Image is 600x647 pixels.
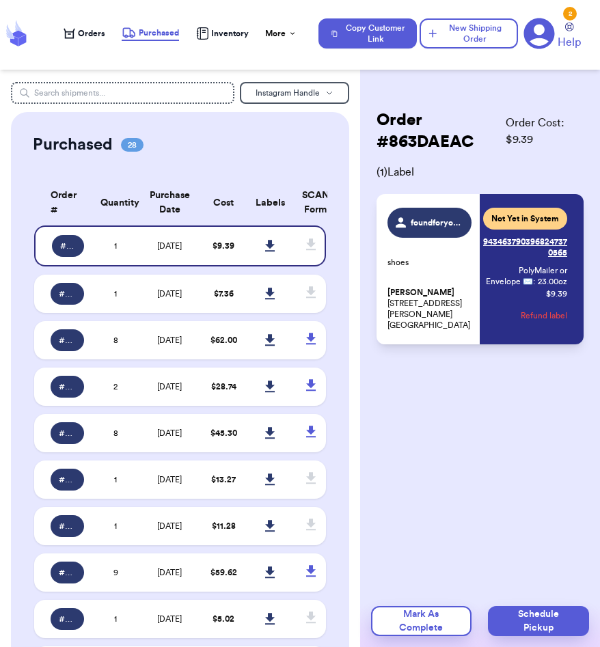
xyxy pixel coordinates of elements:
[486,266,567,286] span: PolyMailer or Envelope ✉️
[78,28,105,39] span: Orders
[523,18,555,49] a: 2
[33,134,113,156] h2: Purchased
[59,288,76,299] span: # DBF265C5
[558,34,581,51] span: Help
[157,383,182,391] span: [DATE]
[157,336,182,344] span: [DATE]
[60,240,76,251] span: # 863DAEAC
[212,522,236,530] span: $ 11.28
[387,257,472,268] p: shoes
[196,27,249,40] a: Inventory
[59,567,76,578] span: # 05B42350
[59,614,76,624] span: # 9688AFE1
[114,476,117,484] span: 1
[265,28,297,39] div: More
[157,568,182,577] span: [DATE]
[200,180,247,225] th: Cost
[114,522,117,530] span: 1
[213,615,234,623] span: $ 5.02
[211,476,236,484] span: $ 13.27
[521,301,567,331] button: Refund label
[64,28,105,39] a: Orders
[114,242,117,250] span: 1
[114,615,117,623] span: 1
[558,23,581,51] a: Help
[213,242,234,250] span: $ 9.39
[488,606,589,636] button: Schedule Pickup
[563,7,577,20] div: 2
[377,109,506,153] h2: Order # 863DAEAC
[210,429,237,437] span: $ 45.30
[506,115,584,148] span: Order Cost: $ 9.39
[256,89,320,97] span: Instagram Handle
[157,615,182,623] span: [DATE]
[482,231,567,264] a: 9434637903968247370565
[210,336,237,344] span: $ 62.00
[157,429,182,437] span: [DATE]
[157,522,182,530] span: [DATE]
[377,164,584,180] span: ( 1 ) Label
[113,336,118,344] span: 8
[247,180,294,225] th: Labels
[533,276,535,287] span: :
[34,180,92,225] th: Order #
[371,606,472,636] button: Mark As Complete
[302,189,310,217] div: SCAN Form
[59,428,76,439] span: # 80A3BBF5
[211,28,249,39] span: Inventory
[157,476,182,484] span: [DATE]
[387,288,454,298] span: [PERSON_NAME]
[121,138,144,152] span: 28
[420,18,518,49] button: New Shipping Order
[318,18,417,49] button: Copy Customer Link
[59,474,76,485] span: # C0CB0A37
[157,242,182,250] span: [DATE]
[11,82,234,104] input: Search shipments...
[491,213,559,224] span: Not Yet in System
[387,287,472,331] p: [STREET_ADDRESS][PERSON_NAME] [GEOGRAPHIC_DATA]
[139,180,201,225] th: Purchase Date
[411,217,462,228] span: foundforyouthrift
[113,429,118,437] span: 8
[59,521,76,532] span: # 77810D29
[214,290,234,298] span: $ 7.36
[139,27,179,38] span: Purchased
[122,26,179,41] a: Purchased
[240,82,349,104] button: Instagram Handle
[114,290,117,298] span: 1
[211,383,236,391] span: $ 28.74
[538,276,567,287] span: 23.00 oz
[210,568,237,577] span: $ 59.62
[59,335,76,346] span: # 8382670B
[113,568,118,577] span: 9
[113,383,118,391] span: 2
[59,381,76,392] span: # 25772696
[157,290,182,298] span: [DATE]
[546,288,567,299] p: $ 9.39
[92,180,139,225] th: Quantity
